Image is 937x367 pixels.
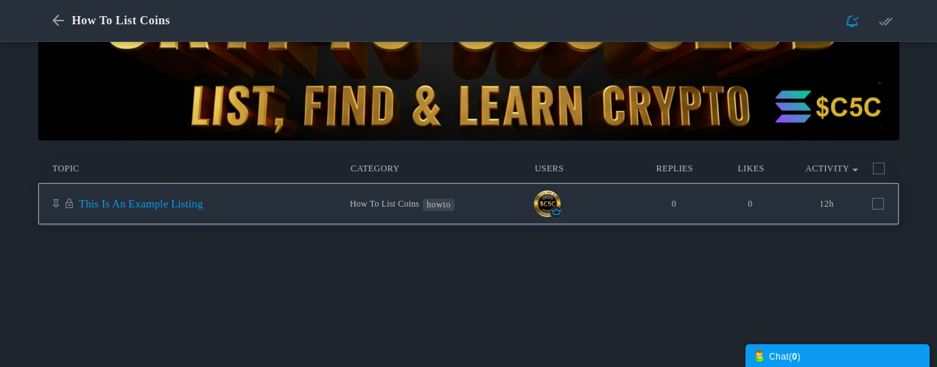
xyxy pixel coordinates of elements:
[713,163,790,175] li: Likes
[350,199,419,210] a: How To List Coins
[748,199,752,209] span: 0
[820,199,834,209] time: 12h
[423,199,455,210] span: howto
[792,352,797,362] strong: 0
[535,163,629,175] li: Users
[789,352,801,362] span: ( )
[343,163,535,175] li: Category
[52,163,343,175] li: Topic
[805,163,849,174] a: Activity
[71,14,170,26] span: How To List Coins
[423,199,455,211] a: howto
[350,199,419,209] span: How To List Coins
[672,199,676,209] span: 0
[534,190,561,217] img: cropcircle.png
[656,163,693,174] a: Replies
[79,198,203,210] a: This Is An Example Listing
[753,348,922,363] div: Chat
